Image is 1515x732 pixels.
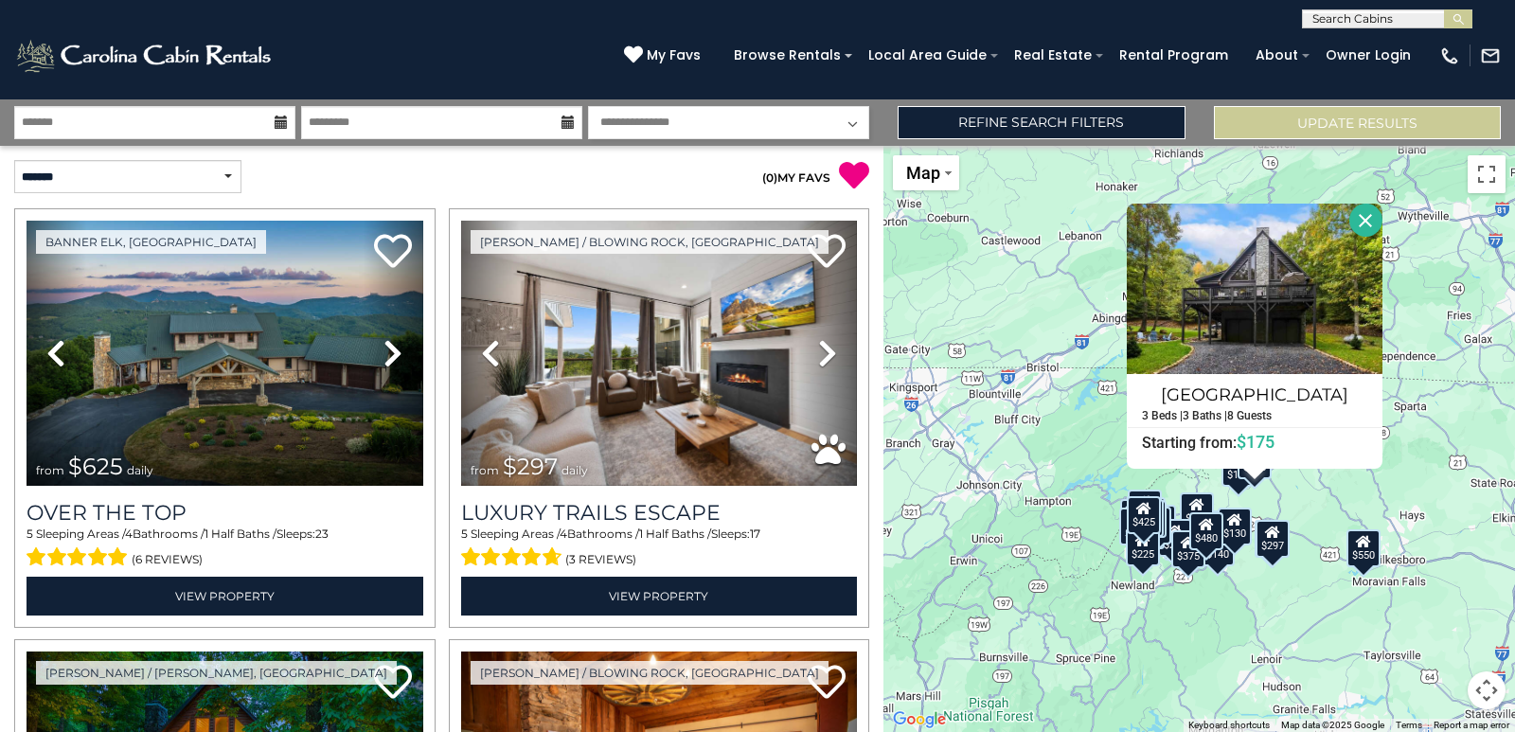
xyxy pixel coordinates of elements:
[471,661,829,685] a: [PERSON_NAME] / Blowing Rock, [GEOGRAPHIC_DATA]
[1005,41,1101,70] a: Real Estate
[1221,449,1255,487] div: $175
[766,170,774,185] span: 0
[906,163,940,183] span: Map
[1127,374,1382,453] a: [GEOGRAPHIC_DATA] 3 Beds | 3 Baths | 8 Guests Starting from:$175
[1126,528,1160,566] div: $225
[1218,508,1252,545] div: $130
[1188,719,1270,732] button: Keyboard shortcuts
[1157,518,1191,556] div: $230
[639,527,711,541] span: 1 Half Baths /
[1127,204,1382,374] img: Creekside Hideaway
[27,221,423,486] img: thumbnail_167153549.jpeg
[1183,410,1227,422] h5: 3 Baths |
[888,707,951,732] img: Google
[560,527,567,541] span: 4
[1396,720,1422,730] a: Terms (opens in new tab)
[27,577,423,616] a: View Property
[647,45,701,65] span: My Favs
[1316,41,1420,70] a: Owner Login
[461,527,468,541] span: 5
[1142,410,1183,422] h5: 3 Beds |
[898,106,1185,139] a: Refine Search Filters
[461,577,858,616] a: View Property
[127,463,153,477] span: daily
[1439,45,1460,66] img: phone-regular-white.png
[125,527,133,541] span: 4
[132,547,203,572] span: (6 reviews)
[14,37,276,75] img: White-1-2.png
[36,661,397,685] a: [PERSON_NAME] / [PERSON_NAME], [GEOGRAPHIC_DATA]
[68,453,123,480] span: $625
[1110,41,1238,70] a: Rental Program
[205,527,276,541] span: 1 Half Baths /
[859,41,996,70] a: Local Area Guide
[1468,155,1506,193] button: Toggle fullscreen view
[471,463,499,477] span: from
[471,230,829,254] a: [PERSON_NAME] / Blowing Rock, [GEOGRAPHIC_DATA]
[374,232,412,273] a: Add to favorites
[1349,204,1382,237] button: Close
[1346,528,1381,566] div: $550
[503,453,558,480] span: $297
[1119,507,1153,545] div: $230
[36,463,64,477] span: from
[27,526,423,571] div: Sleeping Areas / Bathrooms / Sleeps:
[1255,520,1289,558] div: $297
[1281,720,1384,730] span: Map data ©2025 Google
[565,547,636,572] span: (3 reviews)
[1214,106,1501,139] button: Update Results
[1188,511,1222,549] div: $480
[762,170,830,185] a: (0)MY FAVS
[1129,499,1163,537] div: $535
[1201,527,1235,565] div: $140
[1128,489,1162,527] div: $125
[315,527,329,541] span: 23
[1127,495,1161,533] div: $425
[1170,529,1204,567] div: $375
[561,463,588,477] span: daily
[624,45,705,66] a: My Favs
[1137,506,1171,544] div: $215
[1480,45,1501,66] img: mail-regular-white.png
[762,170,777,185] span: ( )
[27,500,423,526] a: Over The Top
[1468,671,1506,709] button: Map camera controls
[1237,432,1274,452] span: $175
[1180,492,1214,530] div: $349
[461,500,858,526] a: Luxury Trails Escape
[893,155,959,190] button: Change map style
[461,526,858,571] div: Sleeping Areas / Bathrooms / Sleeps:
[1246,41,1308,70] a: About
[374,663,412,704] a: Add to favorites
[36,230,266,254] a: Banner Elk, [GEOGRAPHIC_DATA]
[1128,380,1381,410] h4: [GEOGRAPHIC_DATA]
[1434,720,1509,730] a: Report a map error
[461,221,858,486] img: thumbnail_168695581.jpeg
[888,707,951,732] a: Open this area in Google Maps (opens a new window)
[27,527,33,541] span: 5
[750,527,760,541] span: 17
[1132,499,1166,537] div: $165
[724,41,850,70] a: Browse Rentals
[1128,433,1381,452] h6: Starting from:
[1227,410,1272,422] h5: 8 Guests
